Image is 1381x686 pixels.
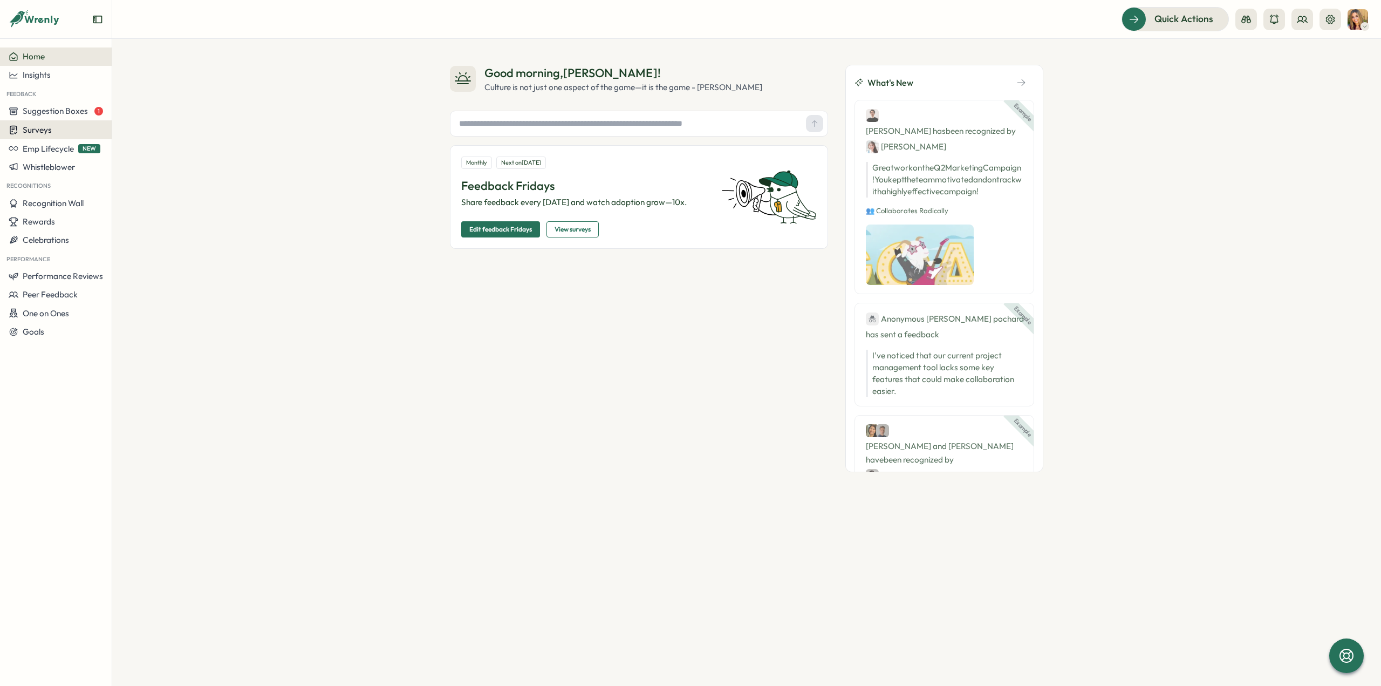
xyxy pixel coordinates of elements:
[866,225,974,285] img: Recognition Image
[23,106,88,116] span: Suggestion Boxes
[23,70,51,80] span: Insights
[866,424,1023,482] div: [PERSON_NAME] and [PERSON_NAME] have been recognized by
[461,157,492,169] div: Monthly
[1122,7,1229,31] button: Quick Actions
[23,198,84,208] span: Recognition Wall
[866,312,1024,325] div: Anonymous [PERSON_NAME] pochard
[23,271,103,281] span: Performance Reviews
[23,235,69,245] span: Celebrations
[1154,12,1213,26] span: Quick Actions
[555,222,591,237] span: View surveys
[866,109,1023,153] div: [PERSON_NAME] has been recognized by
[496,157,546,169] div: Next on [DATE]
[23,144,74,154] span: Emp Lifecycle
[94,107,103,116] span: 1
[866,162,1023,198] p: Great work on the Q2 Marketing Campaign! You kept the team motivated and on track with a highly e...
[23,289,78,300] span: Peer Feedback
[92,14,103,25] button: Expand sidebar
[876,424,889,437] img: Jack
[23,216,55,227] span: Rewards
[866,140,946,153] div: [PERSON_NAME]
[461,178,708,194] p: Feedback Fridays
[469,222,532,237] span: Edit feedback Fridays
[867,76,913,90] span: What's New
[872,350,1023,397] p: I've noticed that our current project management tool lacks some key features that could make col...
[866,468,946,482] div: [PERSON_NAME]
[866,140,879,153] img: Jane
[484,65,762,81] div: Good morning , [PERSON_NAME] !
[546,221,599,237] button: View surveys
[866,424,879,437] img: Cassie
[461,196,708,208] p: Share feedback every [DATE] and watch adoption grow—10x.
[1348,9,1368,30] img: Tarin O'Neill
[23,327,44,337] span: Goals
[484,81,762,93] div: Culture is not just one aspect of the game—it is the game - [PERSON_NAME]
[461,221,540,237] button: Edit feedback Fridays
[23,162,75,172] span: Whistleblower
[23,125,52,135] span: Surveys
[23,51,45,62] span: Home
[866,206,1023,216] p: 👥 Collaborates Radically
[866,312,1023,341] div: has sent a feedback
[78,144,100,153] span: NEW
[23,308,69,318] span: One on Ones
[866,469,879,482] img: Carlos
[866,109,879,122] img: Ben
